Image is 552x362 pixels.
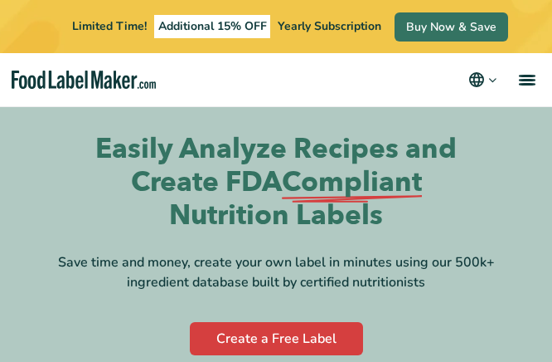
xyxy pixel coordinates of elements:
span: Yearly Subscription [278,18,381,34]
div: Save time and money, create your own label in minutes using our 500k+ ingredient database built b... [27,252,525,292]
a: menu [499,53,552,106]
span: Compliant [282,166,422,199]
h1: Easily Analyze Recipes and Create FDA Nutrition Labels [94,133,458,232]
a: Food Label Maker homepage [12,71,156,90]
span: Limited Time! [72,18,147,34]
span: Additional 15% OFF [154,15,271,38]
a: Create a Free Label [190,322,363,355]
button: Change language [467,70,499,90]
a: Buy Now & Save [395,12,508,42]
